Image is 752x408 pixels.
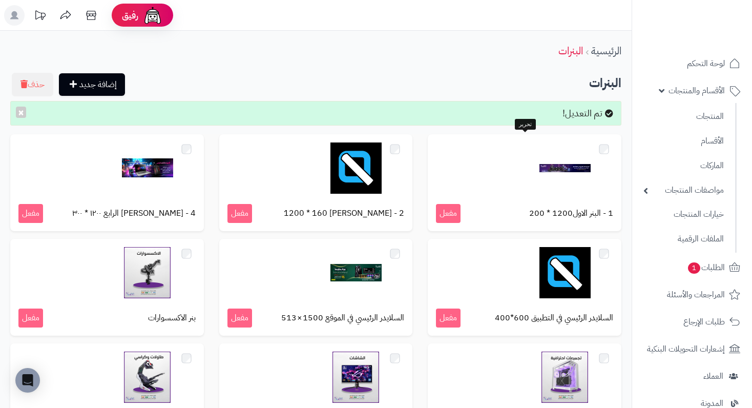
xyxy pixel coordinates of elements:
a: الطلبات1 [638,255,746,280]
div: Open Intercom Messenger [15,368,40,393]
a: طلبات الإرجاع [638,310,746,334]
a: الرئيسية [591,43,621,58]
span: الأقسام والمنتجات [669,84,725,98]
div: تحرير [515,119,536,130]
a: الملفات الرقمية [638,228,729,250]
a: مواصفات المنتجات [638,179,729,201]
a: العملاء [638,364,746,389]
a: إشعارات التحويلات البنكية [638,337,746,361]
a: 1 - البنر الاول1200 * 200 مفعل [428,134,621,231]
a: إضافة جديد [59,73,125,96]
button: × [16,107,26,118]
img: ai-face.png [142,5,163,26]
span: مفعل [436,309,461,328]
a: الماركات [638,155,729,177]
span: مفعل [436,204,461,223]
a: السلايدر الرئيسي في التطبيق 600*400 مفعل [428,239,621,336]
span: السلايدر الرئيسي في التطبيق 600*400 [495,312,613,324]
h2: البنرات [10,73,621,94]
a: المراجعات والأسئلة [638,282,746,307]
span: الطلبات [687,260,725,275]
span: العملاء [703,369,723,383]
a: 4 - [PERSON_NAME] الرابع ١٢٠٠ * ٣٠٠ مفعل [10,134,204,231]
a: بنر الاكسسوارات مفعل [10,239,204,336]
span: المراجعات والأسئلة [667,288,725,302]
span: مفعل [18,204,43,223]
span: 1 [688,262,700,274]
a: 2 - [PERSON_NAME] 1200 * 160 مفعل [219,134,413,231]
span: بنر الاكسسوارات [148,312,196,324]
span: 1 - البنر الاول1200 * 200 [529,208,613,219]
button: حذف [12,73,53,96]
span: مفعل [227,309,252,328]
div: تم التعديل! [10,101,621,126]
span: 2 - [PERSON_NAME] 1200 * 160 [284,208,404,219]
a: المنتجات [638,106,729,128]
a: البنرات [558,43,583,58]
a: تحديثات المنصة [27,5,53,28]
span: مفعل [227,204,252,223]
span: 4 - [PERSON_NAME] الرابع ١٢٠٠ * ٣٠٠ [72,208,196,219]
span: إشعارات التحويلات البنكية [647,342,725,356]
span: السلايدر الرئيسي في الموقع 1500 × 513 [281,312,404,324]
span: طلبات الإرجاع [683,315,725,329]
a: الأقسام [638,130,729,152]
a: لوحة التحكم [638,51,746,76]
span: لوحة التحكم [687,56,725,71]
span: مفعل [18,309,43,328]
span: رفيق [122,9,138,22]
a: السلايدر الرئيسي في الموقع 1500 × 513 مفعل [219,239,413,336]
a: خيارات المنتجات [638,203,729,226]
